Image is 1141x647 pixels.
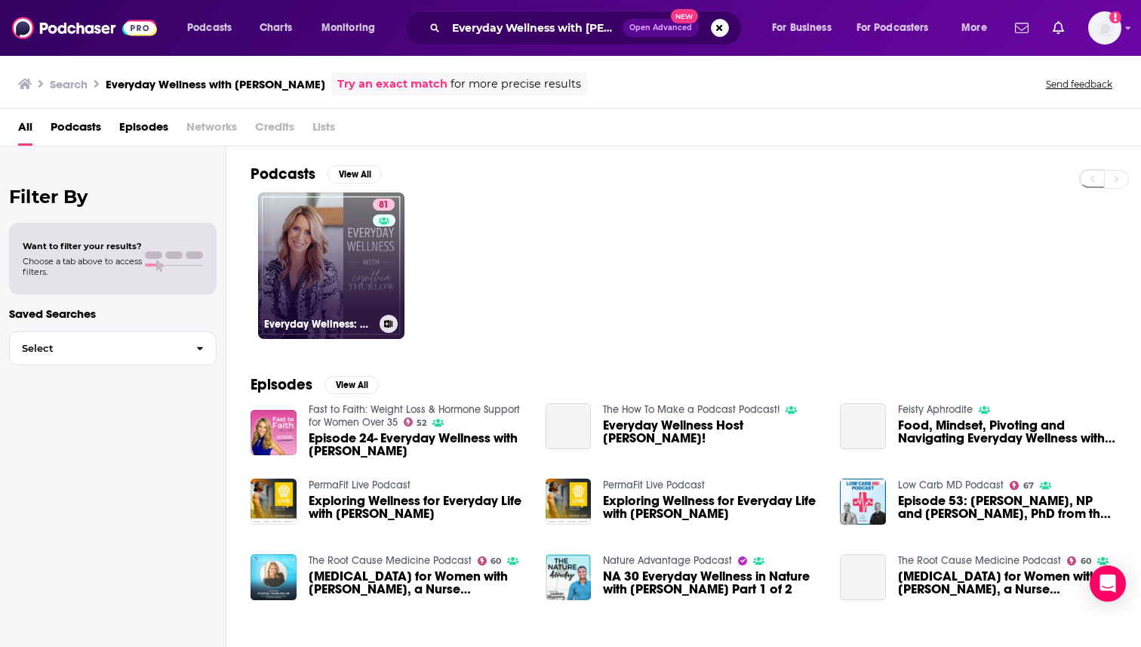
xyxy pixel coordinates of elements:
h3: Everyday Wellness: Midlife Hormones, Health, and Science for Women 35+ [264,318,374,331]
span: 60 [491,558,501,565]
p: Saved Searches [9,307,217,321]
img: Podchaser - Follow, Share and Rate Podcasts [12,14,157,42]
span: Networks [186,115,237,146]
button: Show profile menu [1088,11,1121,45]
span: 81 [379,198,389,213]
h3: Search [50,77,88,91]
span: Episode 24- Everyday Wellness with [PERSON_NAME] [309,432,527,458]
span: Charts [260,17,292,39]
a: The Root Cause Medicine Podcast [309,554,472,567]
a: 60 [1067,556,1091,565]
span: Food, Mindset, Pivoting and Navigating Everyday Wellness with [PERSON_NAME], NP [898,419,1117,445]
img: Intermittent Fasting for Women with Cynthia Thurlow, a Nurse Practitioner, CEO and Founder of the... [251,554,297,600]
a: 81 [373,199,395,211]
a: EpisodesView All [251,375,379,394]
a: PermaFit Live Podcast [309,479,411,491]
button: open menu [311,16,395,40]
input: Search podcasts, credits, & more... [446,16,623,40]
span: Everyday Wellness Host [PERSON_NAME]! [603,419,822,445]
a: Food, Mindset, Pivoting and Navigating Everyday Wellness with Cynthia Thurlow, NP [840,403,886,449]
a: The How To Make a Podcast Podcast! [603,403,780,416]
a: The Root Cause Medicine Podcast [898,554,1061,567]
a: Charts [250,16,301,40]
a: NA 30 Everyday Wellness in Nature with Cynthia Thurlow Part 1 of 2 [546,554,592,600]
a: Feisty Aphrodite [898,403,973,416]
span: 52 [417,420,426,427]
span: [MEDICAL_DATA] for Women with [PERSON_NAME], a Nurse Practitioner, CEO and Founder of the Everyda... [898,570,1117,596]
a: Intermittent Fasting for Women with Cynthia Thurlow, a Nurse Practitioner, CEO and Founder of the... [309,570,527,596]
a: Everyday Wellness Host Cynthia Thurlow! [603,419,822,445]
span: For Podcasters [857,17,929,39]
button: View All [328,165,382,183]
a: Everyday Wellness Host Cynthia Thurlow! [546,403,592,449]
span: Logged in as alignPR [1088,11,1121,45]
button: Select [9,331,217,365]
a: Low Carb MD Podcast [898,479,1004,491]
img: Episode 53: Cynthia Thurlow, NP and Kelly Donahue, PhD from the Everyday Wellness Podcast [840,479,886,525]
button: View All [324,376,379,394]
button: Open AdvancedNew [623,19,699,37]
a: Episode 53: Cynthia Thurlow, NP and Kelly Donahue, PhD from the Everyday Wellness Podcast [898,494,1117,520]
a: Show notifications dropdown [1047,15,1070,41]
a: 52 [404,417,427,427]
a: 81Everyday Wellness: Midlife Hormones, Health, and Science for Women 35+ [258,193,404,339]
a: Fast to Faith: Weight Loss & Hormone Support for Women Over 35 [309,403,520,429]
button: open menu [951,16,1006,40]
a: PodcastsView All [251,165,382,183]
h2: Filter By [9,186,217,208]
span: Choose a tab above to access filters. [23,256,142,277]
a: 67 [1010,481,1034,490]
span: More [961,17,987,39]
a: NA 30 Everyday Wellness in Nature with Cynthia Thurlow Part 1 of 2 [603,570,822,596]
span: Want to filter your results? [23,241,142,251]
span: [MEDICAL_DATA] for Women with [PERSON_NAME], a Nurse Practitioner, CEO and Founder of the Everyda... [309,570,527,596]
img: Episode 24- Everyday Wellness with Cynthia Thurlow [251,410,297,456]
span: Credits [255,115,294,146]
span: New [671,9,698,23]
span: Exploring Wellness for Everyday Life with [PERSON_NAME] [603,494,822,520]
span: Exploring Wellness for Everyday Life with [PERSON_NAME] [309,494,527,520]
span: For Business [772,17,832,39]
button: open menu [177,16,251,40]
a: Try an exact match [337,75,447,93]
a: Exploring Wellness for Everyday Life with Cynthia Thurlow [309,494,527,520]
a: All [18,115,32,146]
img: Exploring Wellness for Everyday Life with Cynthia Thurlow [546,479,592,525]
button: open menu [761,16,850,40]
span: Monitoring [321,17,375,39]
a: Episodes [119,115,168,146]
a: 60 [478,556,502,565]
div: Search podcasts, credits, & more... [419,11,756,45]
a: Food, Mindset, Pivoting and Navigating Everyday Wellness with Cynthia Thurlow, NP [898,419,1117,445]
h2: Episodes [251,375,312,394]
h3: Everyday Wellness with [PERSON_NAME] [106,77,325,91]
a: PermaFit Live Podcast [603,479,705,491]
span: Open Advanced [629,24,692,32]
span: Lists [312,115,335,146]
div: Open Intercom Messenger [1090,565,1126,602]
img: User Profile [1088,11,1121,45]
a: Intermittent Fasting for Women with Cynthia Thurlow, a Nurse Practitioner, CEO and Founder of the... [840,554,886,600]
span: NA 30 Everyday Wellness in Nature with [PERSON_NAME] Part 1 of 2 [603,570,822,596]
span: Podcasts [187,17,232,39]
a: Intermittent Fasting for Women with Cynthia Thurlow, a Nurse Practitioner, CEO and Founder of the... [898,570,1117,596]
span: Episode 53: [PERSON_NAME], NP and [PERSON_NAME], PhD from the Everyday Wellness Podcast [898,494,1117,520]
a: Episode 24- Everyday Wellness with Cynthia Thurlow [309,432,527,458]
a: Exploring Wellness for Everyday Life with Cynthia Thurlow [603,494,822,520]
svg: Add a profile image [1109,11,1121,23]
a: Nature Advantage Podcast [603,554,732,567]
span: Podcasts [51,115,101,146]
span: 60 [1081,558,1091,565]
img: Exploring Wellness for Everyday Life with Cynthia Thurlow [251,479,297,525]
span: Select [10,344,184,353]
span: 67 [1023,482,1034,489]
button: Send feedback [1041,78,1117,91]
